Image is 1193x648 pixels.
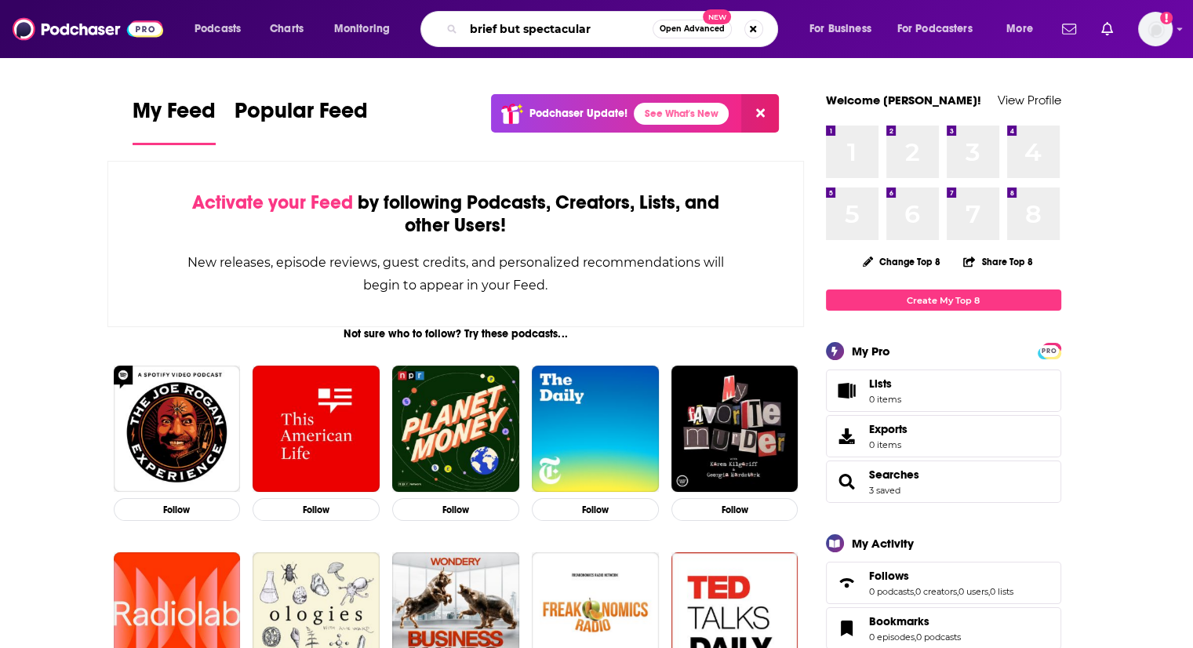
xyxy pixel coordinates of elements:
button: Follow [671,498,798,521]
div: My Activity [852,536,914,551]
div: Not sure who to follow? Try these podcasts... [107,327,805,340]
a: PRO [1040,344,1059,356]
a: 3 saved [869,485,900,496]
span: , [988,586,990,597]
button: open menu [323,16,410,42]
p: Podchaser Update! [529,107,627,120]
span: Activate your Feed [192,191,353,214]
span: For Business [809,18,871,40]
img: Podchaser - Follow, Share and Rate Podcasts [13,14,163,44]
span: Monitoring [334,18,390,40]
a: Searches [869,468,919,482]
a: Welcome [PERSON_NAME]! [826,93,981,107]
span: Follows [826,562,1061,604]
div: Search podcasts, credits, & more... [435,11,793,47]
span: , [915,632,916,643]
span: Logged in as GregKubie [1138,12,1173,46]
button: Follow [532,498,659,521]
span: Popular Feed [235,97,368,133]
span: Bookmarks [869,614,929,628]
a: Follows [869,569,1013,583]
a: Exports [826,415,1061,457]
span: 0 items [869,394,901,405]
button: Follow [392,498,519,521]
span: Exports [869,422,907,436]
span: Podcasts [195,18,241,40]
a: View Profile [998,93,1061,107]
a: Lists [826,370,1061,412]
span: New [703,9,731,24]
a: Show notifications dropdown [1095,16,1119,42]
span: 0 items [869,439,907,450]
a: Searches [831,471,863,493]
button: Open AdvancedNew [653,20,732,38]
span: Lists [869,377,901,391]
span: Lists [831,380,863,402]
a: 0 podcasts [869,586,914,597]
a: 0 creators [915,586,957,597]
button: Follow [253,498,380,521]
button: open menu [184,16,261,42]
a: 0 users [958,586,988,597]
img: The Daily [532,366,659,493]
a: Bookmarks [831,617,863,639]
a: 0 podcasts [916,632,961,643]
span: , [914,586,915,597]
button: Follow [114,498,241,521]
span: My Feed [133,97,216,133]
div: New releases, episode reviews, guest credits, and personalized recommendations will begin to appe... [187,251,726,297]
a: Follows [831,572,863,594]
button: Show profile menu [1138,12,1173,46]
a: Create My Top 8 [826,289,1061,311]
span: Lists [869,377,892,391]
a: 0 lists [990,586,1013,597]
span: Exports [831,425,863,447]
button: open menu [798,16,891,42]
span: For Podcasters [897,18,973,40]
span: PRO [1040,345,1059,357]
button: Change Top 8 [853,252,951,271]
img: This American Life [253,366,380,493]
a: See What's New [634,103,729,125]
svg: Add a profile image [1160,12,1173,24]
button: Share Top 8 [962,246,1033,277]
img: My Favorite Murder with Karen Kilgariff and Georgia Hardstark [671,366,798,493]
a: My Feed [133,97,216,145]
img: The Joe Rogan Experience [114,366,241,493]
a: Charts [260,16,313,42]
input: Search podcasts, credits, & more... [464,16,653,42]
img: User Profile [1138,12,1173,46]
img: Planet Money [392,366,519,493]
span: Follows [869,569,909,583]
span: , [957,586,958,597]
a: Popular Feed [235,97,368,145]
span: More [1006,18,1033,40]
span: Open Advanced [660,25,725,33]
div: by following Podcasts, Creators, Lists, and other Users! [187,191,726,237]
span: Searches [826,461,1061,503]
button: open menu [887,16,995,42]
button: open menu [995,16,1053,42]
a: Show notifications dropdown [1056,16,1082,42]
div: My Pro [852,344,890,359]
span: Charts [270,18,304,40]
a: Bookmarks [869,614,961,628]
a: 0 episodes [869,632,915,643]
